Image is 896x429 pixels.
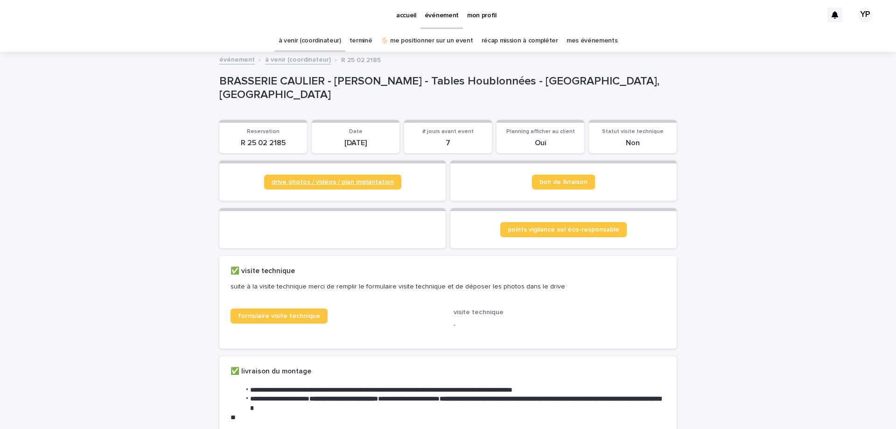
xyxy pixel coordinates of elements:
span: Planning afficher au client [506,129,575,134]
a: à venir (coordinateur) [265,54,331,64]
p: BRASSERIE CAULIER - [PERSON_NAME] - Tables Houblonnées - [GEOGRAPHIC_DATA], [GEOGRAPHIC_DATA] [219,75,673,102]
h2: ✅ livraison du montage [231,367,311,376]
span: drive photos / vidéos / plan implantation [272,179,394,185]
span: points vigilance sol éco-responsable [508,226,619,233]
a: récap mission à compléter [482,30,558,52]
h2: ✅ visite technique [231,267,295,275]
span: Date [349,129,363,134]
p: R 25 02 2185 [225,139,301,148]
p: - [454,320,665,330]
a: mes événements [567,30,618,52]
a: événement [219,54,255,64]
span: bon de livraison [539,179,588,185]
p: Oui [502,139,579,148]
img: Ls34BcGeRexTGTNfXpUC [19,6,109,24]
a: ✋🏻 me positionner sur un event [381,30,473,52]
p: suite à la visite technique merci de remplir le formulaire visite technique et de déposer les pho... [231,282,662,291]
p: 7 [410,139,486,148]
a: bon de livraison [532,175,595,190]
a: terminé [350,30,372,52]
a: drive photos / vidéos / plan implantation [264,175,401,190]
p: R 25 02 2185 [341,54,381,64]
div: YP [858,7,873,22]
a: points vigilance sol éco-responsable [500,222,627,237]
span: Reservation [247,129,280,134]
a: formulaire visite technique [231,309,328,324]
span: # jours avant event [422,129,474,134]
span: visite technique [454,309,504,316]
p: [DATE] [317,139,394,148]
a: à venir (coordinateur) [279,30,341,52]
p: Non [595,139,671,148]
span: Statut visite technique [602,129,664,134]
span: formulaire visite technique [238,313,320,319]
